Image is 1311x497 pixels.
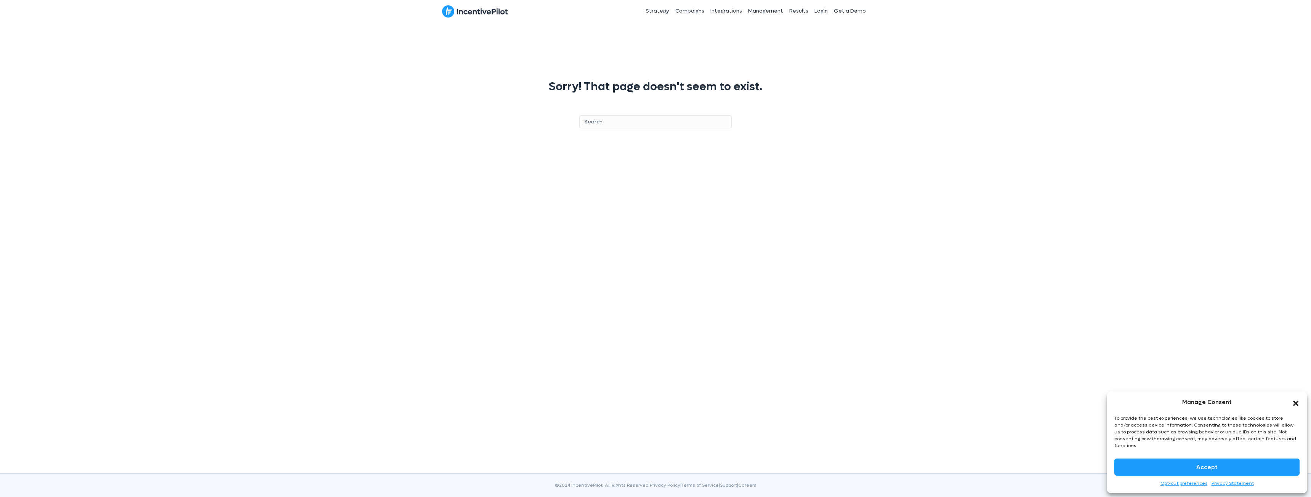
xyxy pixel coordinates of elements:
[442,5,508,18] img: IncentivePilot
[650,482,680,488] a: Privacy Policy
[786,2,811,21] a: Results
[1212,479,1254,487] a: Privacy Statement
[1182,397,1232,407] div: Manage Consent
[442,75,869,98] h2: Sorry! That page doesn't seem to exist.
[720,482,737,488] a: Support
[831,2,869,21] a: Get a Demo
[1292,398,1300,406] div: Close dialog
[1114,415,1299,449] div: To provide the best experiences, we use technologies like cookies to store and/or access device i...
[681,482,719,488] a: Terms of Service
[1160,479,1208,487] a: Opt-out preferences
[707,2,745,21] a: Integrations
[811,2,831,21] a: Login
[738,482,756,488] a: Careers
[643,2,672,21] a: Strategy
[745,2,786,21] a: Management
[579,115,732,128] input: Search
[590,2,869,21] nav: Header Menu
[442,481,869,497] div: ©2024 IncentivePilot. All Rights Reserved. | | |
[1114,459,1300,476] button: Accept
[672,2,707,21] a: Campaigns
